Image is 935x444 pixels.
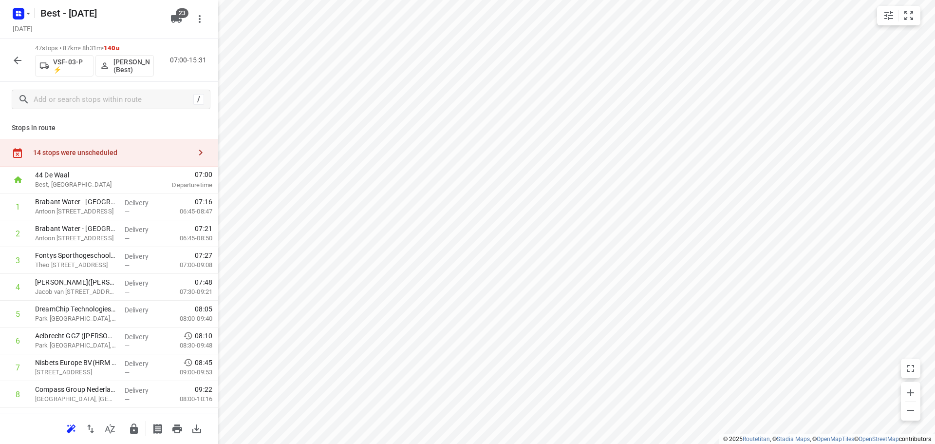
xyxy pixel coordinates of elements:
[168,424,187,433] span: Print route
[164,367,212,377] p: 09:00-09:53
[183,331,193,341] svg: Early
[35,233,117,243] p: Antoon Coolenlaan 1A, Eindhoven
[195,277,212,287] span: 07:48
[164,314,212,324] p: 08:00-09:40
[195,251,212,260] span: 07:27
[193,94,204,105] div: /
[104,44,119,52] span: 140u
[35,44,154,53] p: 47 stops • 87km • 8h31m
[164,207,212,216] p: 06:45-08:47
[35,251,117,260] p: Fontys Sporthogeschool(Danielle Puts)
[164,341,212,350] p: 08:30-09:48
[9,23,37,34] h5: Project date
[35,304,117,314] p: DreamChip Technologies(Twan van Ravenstein)
[195,331,212,341] span: 08:10
[125,289,130,296] span: —
[148,180,212,190] p: Departure time
[877,6,920,25] div: small contained button group
[723,436,931,443] li: © 2025 , © , © © contributors
[148,424,168,433] span: Print shipping labels
[125,235,130,242] span: —
[859,436,899,443] a: OpenStreetMap
[167,9,186,29] button: 23
[125,305,161,315] p: Delivery
[81,424,100,433] span: Reverse route
[125,315,130,323] span: —
[187,424,206,433] span: Download route
[899,6,918,25] button: Fit zoom
[183,358,193,367] svg: Early
[33,149,191,156] div: 14 stops were unscheduled
[195,197,212,207] span: 07:16
[35,170,136,180] p: 44 De Waal
[35,367,117,377] p: Hurksestraat 2-B, Eindhoven
[35,358,117,367] p: Nisbets Europe BV(HRM Nisbets )
[879,6,898,25] button: Map settings
[777,436,810,443] a: Stadia Maps
[16,256,20,265] div: 3
[170,55,210,65] p: 07:00-15:31
[125,359,161,368] p: Delivery
[148,170,212,179] span: 07:00
[195,385,212,394] span: 09:22
[35,180,136,190] p: Best, [GEOGRAPHIC_DATA]
[35,207,117,216] p: Antoon Coolenlaan 1A, Eindhoven
[743,436,770,443] a: Routetitan
[125,198,161,208] p: Delivery
[34,92,193,107] input: Add or search stops within route
[125,251,161,261] p: Delivery
[16,390,20,399] div: 8
[35,197,117,207] p: Brabant Water - Eindhoven - Kantoor(Arno Verspaandonk/ Dirk-Jan Stoop)
[102,44,104,52] span: •
[16,336,20,346] div: 6
[35,331,117,341] p: Aelbrecht GGZ (Elsa de Haas )
[125,208,130,215] span: —
[125,342,130,349] span: —
[125,225,161,234] p: Delivery
[16,363,20,372] div: 7
[176,8,188,18] span: 23
[35,260,117,270] p: Theo Koomenlaan 3, Eindhoven
[195,411,212,421] span: 09:33
[53,58,89,74] p: VSF-03-P ⚡
[16,229,20,238] div: 2
[195,358,212,367] span: 08:45
[35,394,117,404] p: High Tech Campus 48, Eindhoven
[35,314,117,324] p: Park Diepenvoorde, Waalre
[125,386,161,395] p: Delivery
[164,394,212,404] p: 08:00-10:16
[125,396,130,403] span: —
[12,123,206,133] p: Stops in route
[113,58,150,74] p: Demi Walraven (Best)
[37,5,163,21] h5: Rename
[100,424,120,433] span: Sort by time window
[124,419,144,439] button: Lock route
[125,278,161,288] p: Delivery
[35,277,117,287] p: Van Maerlantlyceum(Kenneth Angel)
[35,55,93,77] button: VSF-03-P ⚡
[61,424,81,433] span: Reoptimize route
[125,412,161,422] p: Delivery
[16,202,20,212] div: 1
[35,341,117,350] p: Park Diepenvoorde, Waalre
[35,411,117,421] p: HTCE Site Management B.V.(Ingrid Kantelberg)
[195,304,212,314] span: 08:05
[125,332,161,342] p: Delivery
[16,309,20,319] div: 5
[817,436,854,443] a: OpenMapTiles
[35,224,117,233] p: Brabant Water - Eindhoven - Magazijn(Arno Verspaandonk)
[125,262,130,269] span: —
[164,287,212,297] p: 07:30-09:21
[164,260,212,270] p: 07:00-09:08
[195,224,212,233] span: 07:21
[95,55,154,77] button: [PERSON_NAME] (Best)
[16,283,20,292] div: 4
[35,385,117,394] p: Compass Group Nederland B.V. - ⭐ Signify - HTC 48(Loes Dehue)
[35,287,117,297] p: Jacob van Maerlantlaan 11, Eindhoven
[125,369,130,376] span: —
[164,233,212,243] p: 06:45-08:50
